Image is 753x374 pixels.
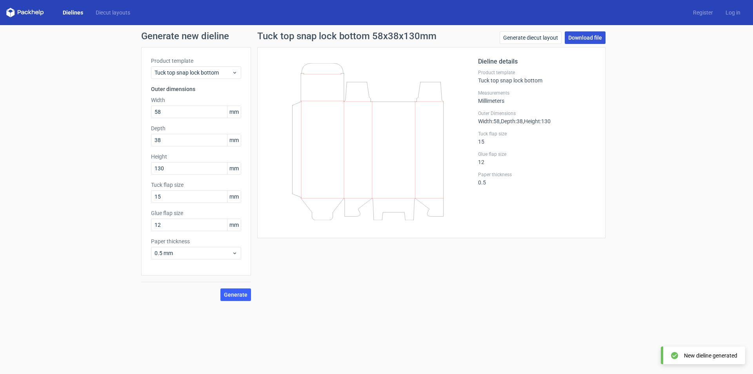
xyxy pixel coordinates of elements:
label: Paper thickness [151,237,241,245]
h1: Tuck top snap lock bottom 58x38x130mm [257,31,437,41]
label: Product template [478,69,596,76]
label: Outer Dimensions [478,110,596,117]
h2: Dieline details [478,57,596,66]
label: Glue flap size [478,151,596,157]
label: Paper thickness [478,171,596,178]
label: Width [151,96,241,104]
label: Glue flap size [151,209,241,217]
span: Tuck top snap lock bottom [155,69,232,77]
a: Download file [565,31,606,44]
button: Generate [220,288,251,301]
a: Register [687,9,719,16]
span: Width : 58 [478,118,500,124]
label: Tuck flap size [478,131,596,137]
label: Product template [151,57,241,65]
span: 0.5 mm [155,249,232,257]
label: Measurements [478,90,596,96]
h3: Outer dimensions [151,85,241,93]
span: Generate [224,292,247,297]
label: Depth [151,124,241,132]
label: Height [151,153,241,161]
span: mm [227,162,241,174]
span: , Depth : 38 [500,118,523,124]
div: 12 [478,151,596,165]
a: Diecut layouts [89,9,136,16]
div: Tuck top snap lock bottom [478,69,596,84]
div: Millimeters [478,90,596,104]
span: mm [227,219,241,231]
h1: Generate new dieline [141,31,612,41]
span: mm [227,106,241,118]
span: , Height : 130 [523,118,551,124]
label: Tuck flap size [151,181,241,189]
a: Log in [719,9,747,16]
span: mm [227,191,241,203]
a: Generate diecut layout [500,31,562,44]
div: 15 [478,131,596,145]
div: New dieline generated [684,352,737,359]
a: Dielines [56,9,89,16]
span: mm [227,134,241,146]
div: 0.5 [478,171,596,186]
